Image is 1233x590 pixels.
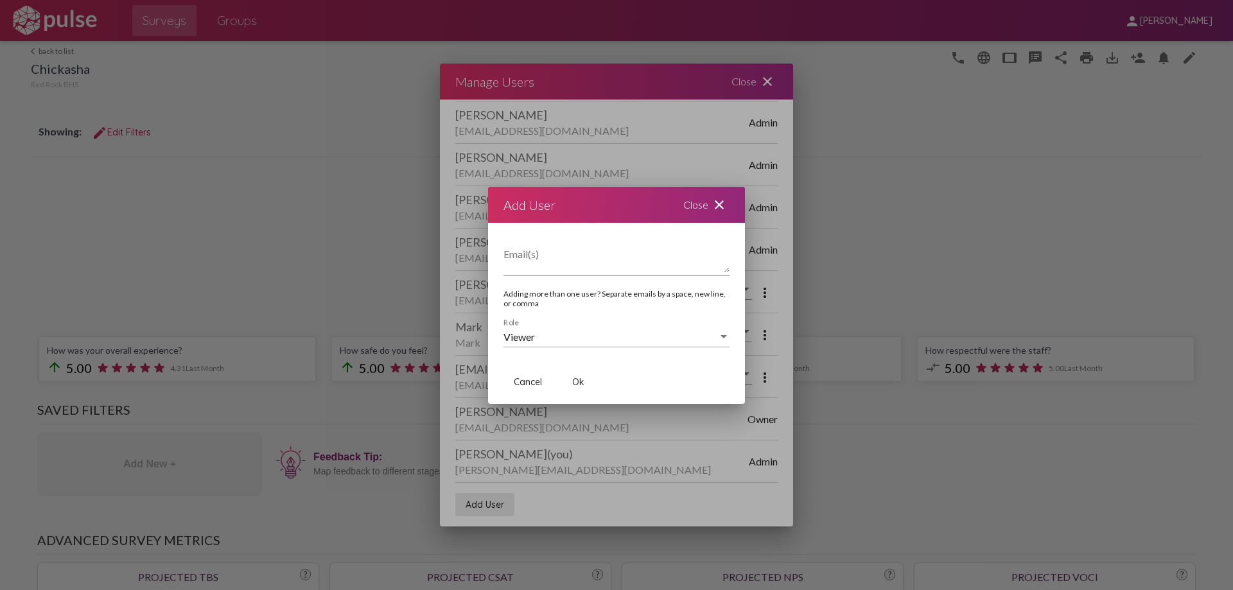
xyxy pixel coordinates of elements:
[572,376,584,388] span: Ok
[712,197,727,213] mat-icon: close
[503,289,730,318] div: Adding more than one user? Separate emails by a space, new line, or comma
[503,331,535,343] span: Viewer
[557,370,599,394] button: Ok
[514,376,542,388] span: Cancel
[503,195,555,215] div: Add User
[503,370,552,394] button: Cancel
[668,187,745,223] div: Close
